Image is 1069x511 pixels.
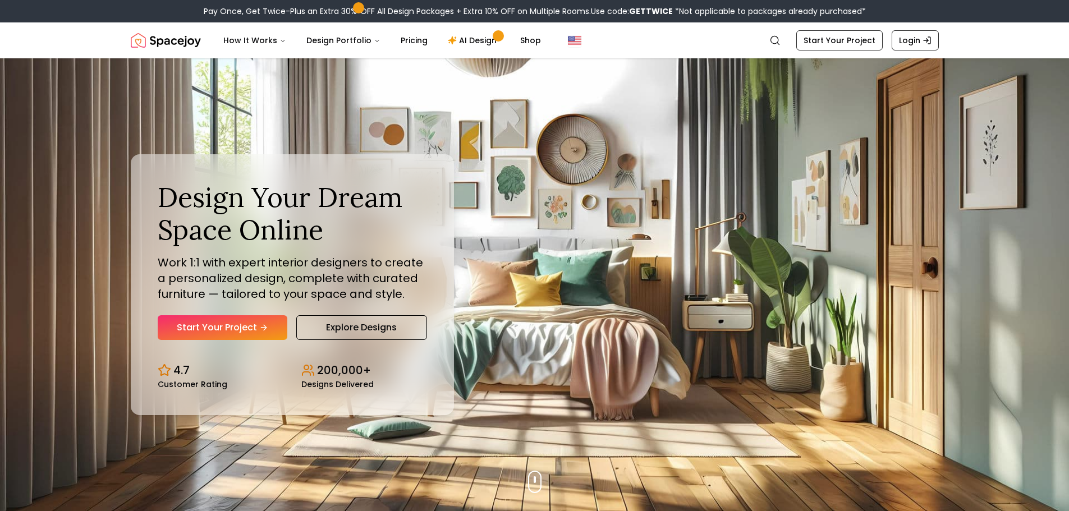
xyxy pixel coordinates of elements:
[158,380,227,388] small: Customer Rating
[673,6,866,17] span: *Not applicable to packages already purchased*
[317,362,371,378] p: 200,000+
[131,29,201,52] a: Spacejoy
[204,6,866,17] div: Pay Once, Get Twice-Plus an Extra 30% OFF All Design Packages + Extra 10% OFF on Multiple Rooms.
[297,29,389,52] button: Design Portfolio
[796,30,883,50] a: Start Your Project
[158,315,287,340] a: Start Your Project
[158,181,427,246] h1: Design Your Dream Space Online
[214,29,295,52] button: How It Works
[158,255,427,302] p: Work 1:1 with expert interior designers to create a personalized design, complete with curated fu...
[131,22,939,58] nav: Global
[439,29,509,52] a: AI Design
[568,34,581,47] img: United States
[158,353,427,388] div: Design stats
[511,29,550,52] a: Shop
[629,6,673,17] b: GETTWICE
[591,6,673,17] span: Use code:
[173,362,190,378] p: 4.7
[296,315,427,340] a: Explore Designs
[892,30,939,50] a: Login
[131,29,201,52] img: Spacejoy Logo
[301,380,374,388] small: Designs Delivered
[392,29,437,52] a: Pricing
[214,29,550,52] nav: Main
